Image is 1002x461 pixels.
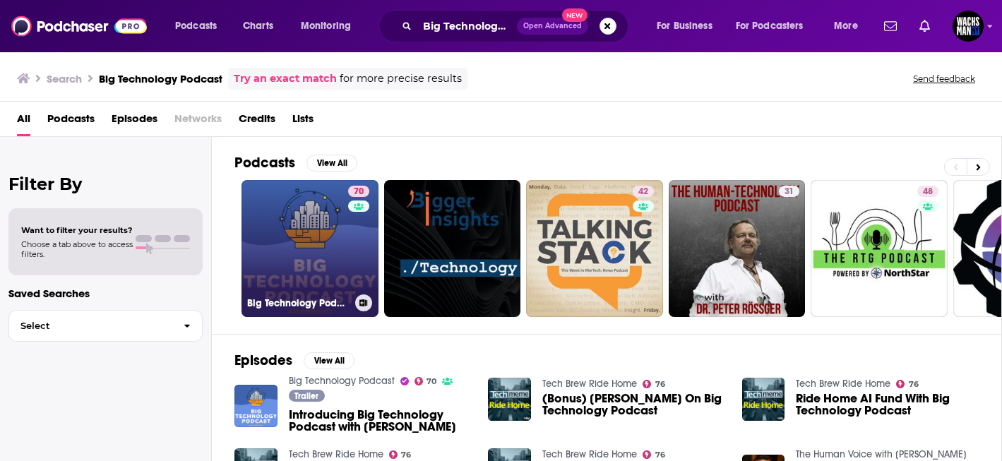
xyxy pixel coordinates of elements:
[112,107,157,136] a: Episodes
[953,11,984,42] img: User Profile
[878,14,902,38] a: Show notifications dropdown
[785,185,794,199] span: 31
[796,448,967,460] a: The Human Voice with Bob Hutchins
[354,185,364,199] span: 70
[736,16,804,36] span: For Podcasters
[294,392,318,400] span: Trailer
[289,409,472,433] a: Introducing Big Technology Podcast with Alex Kantrowitz
[517,18,588,35] button: Open AdvancedNew
[291,15,369,37] button: open menu
[427,378,436,385] span: 70
[234,385,278,428] img: Introducing Big Technology Podcast with Alex Kantrowitz
[292,107,314,136] a: Lists
[8,287,203,300] p: Saved Searches
[301,16,351,36] span: Monitoring
[923,185,933,199] span: 48
[909,381,919,388] span: 76
[834,16,858,36] span: More
[526,180,663,317] a: 42
[742,378,785,421] img: Ride Home AI Fund With Big Technology Podcast
[811,180,948,317] a: 48
[542,378,637,390] a: Tech Brew Ride Home
[239,107,275,136] a: Credits
[21,225,133,235] span: Want to filter your results?
[247,297,350,309] h3: Big Technology Podcast
[779,186,799,197] a: 31
[655,381,665,388] span: 76
[234,352,292,369] h2: Episodes
[241,180,378,317] a: 70Big Technology Podcast
[47,72,82,85] h3: Search
[306,155,357,172] button: View All
[9,321,172,330] span: Select
[523,23,582,30] span: Open Advanced
[289,375,395,387] a: Big Technology Podcast
[392,10,642,42] div: Search podcasts, credits, & more...
[234,154,295,172] h2: Podcasts
[340,71,462,87] span: for more precise results
[243,16,273,36] span: Charts
[47,107,95,136] a: Podcasts
[914,14,936,38] a: Show notifications dropdown
[643,450,665,459] a: 76
[542,393,725,417] a: (Bonus) Brian On Big Technology Podcast
[234,352,354,369] a: EpisodesView All
[8,310,203,342] button: Select
[289,448,383,460] a: Tech Brew Ride Home
[542,393,725,417] span: (Bonus) [PERSON_NAME] On Big Technology Podcast
[234,154,357,172] a: PodcastsView All
[657,16,712,36] span: For Business
[953,11,984,42] button: Show profile menu
[417,15,517,37] input: Search podcasts, credits, & more...
[401,452,411,458] span: 76
[348,186,369,197] a: 70
[8,174,203,194] h2: Filter By
[824,15,876,37] button: open menu
[542,448,637,460] a: Tech Brew Ride Home
[11,13,147,40] img: Podchaser - Follow, Share and Rate Podcasts
[647,15,730,37] button: open menu
[289,409,472,433] span: Introducing Big Technology Podcast with [PERSON_NAME]
[896,380,919,388] a: 76
[669,180,806,317] a: 31
[304,352,354,369] button: View All
[234,71,337,87] a: Try an exact match
[488,378,531,421] img: (Bonus) Brian On Big Technology Podcast
[562,8,588,22] span: New
[414,377,437,385] a: 70
[165,15,235,37] button: open menu
[643,380,665,388] a: 76
[17,107,30,136] a: All
[389,450,412,459] a: 76
[174,107,222,136] span: Networks
[234,15,282,37] a: Charts
[633,186,654,197] a: 42
[727,15,824,37] button: open menu
[175,16,217,36] span: Podcasts
[638,185,648,199] span: 42
[796,378,890,390] a: Tech Brew Ride Home
[909,73,979,85] button: Send feedback
[21,239,133,259] span: Choose a tab above to access filters.
[655,452,665,458] span: 76
[99,72,222,85] h3: Big Technology Podcast
[796,393,979,417] a: Ride Home AI Fund With Big Technology Podcast
[917,186,938,197] a: 48
[953,11,984,42] span: Logged in as WachsmanNY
